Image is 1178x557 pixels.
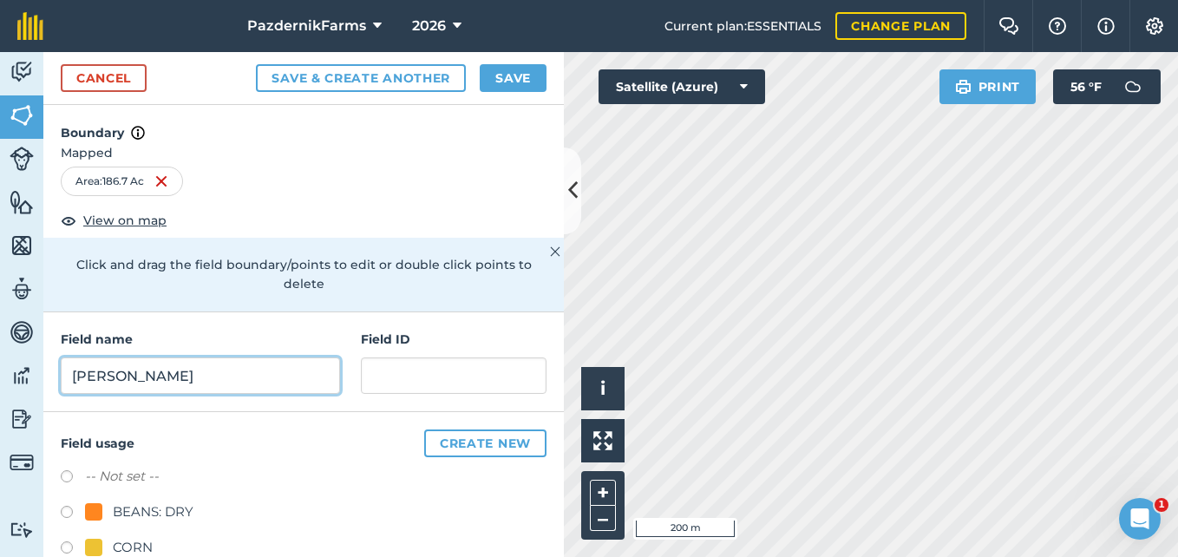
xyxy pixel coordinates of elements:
span: 1 [1155,498,1168,512]
img: svg+xml;base64,PD94bWwgdmVyc2lvbj0iMS4wIiBlbmNvZGluZz0idXRmLTgiPz4KPCEtLSBHZW5lcmF0b3I6IEFkb2JlIE... [10,59,34,85]
a: Cancel [61,64,147,92]
button: + [590,480,616,506]
h4: Field ID [361,330,546,349]
span: View on map [83,211,167,230]
img: svg+xml;base64,PHN2ZyB4bWxucz0iaHR0cDovL3d3dy53My5vcmcvMjAwMC9zdmciIHdpZHRoPSIxOCIgaGVpZ2h0PSIyNC... [61,210,76,231]
button: Save & Create Another [256,64,466,92]
img: A cog icon [1144,17,1165,35]
div: Area : 186.7 Ac [61,167,183,196]
img: svg+xml;base64,PD94bWwgdmVyc2lvbj0iMS4wIiBlbmNvZGluZz0idXRmLTgiPz4KPCEtLSBHZW5lcmF0b3I6IEFkb2JlIE... [10,276,34,302]
img: A question mark icon [1047,17,1068,35]
h4: Field name [61,330,340,349]
a: Change plan [835,12,966,40]
img: svg+xml;base64,PD94bWwgdmVyc2lvbj0iMS4wIiBlbmNvZGluZz0idXRmLTgiPz4KPCEtLSBHZW5lcmF0b3I6IEFkb2JlIE... [1116,69,1150,104]
img: svg+xml;base64,PD94bWwgdmVyc2lvbj0iMS4wIiBlbmNvZGluZz0idXRmLTgiPz4KPCEtLSBHZW5lcmF0b3I6IEFkb2JlIE... [10,450,34,475]
img: Two speech bubbles overlapping with the left bubble in the forefront [998,17,1019,35]
img: svg+xml;base64,PHN2ZyB4bWxucz0iaHR0cDovL3d3dy53My5vcmcvMjAwMC9zdmciIHdpZHRoPSIxNyIgaGVpZ2h0PSIxNy... [1097,16,1115,36]
img: svg+xml;base64,PHN2ZyB4bWxucz0iaHR0cDovL3d3dy53My5vcmcvMjAwMC9zdmciIHdpZHRoPSIyMiIgaGVpZ2h0PSIzMC... [550,241,560,262]
span: 2026 [412,16,446,36]
button: i [581,367,625,410]
span: Mapped [43,143,564,162]
span: Current plan : ESSENTIALS [664,16,821,36]
img: svg+xml;base64,PHN2ZyB4bWxucz0iaHR0cDovL3d3dy53My5vcmcvMjAwMC9zdmciIHdpZHRoPSI1NiIgaGVpZ2h0PSI2MC... [10,233,34,259]
img: Four arrows, one pointing top left, one top right, one bottom right and the last bottom left [593,431,612,450]
img: svg+xml;base64,PD94bWwgdmVyc2lvbj0iMS4wIiBlbmNvZGluZz0idXRmLTgiPz4KPCEtLSBHZW5lcmF0b3I6IEFkb2JlIE... [10,147,34,171]
img: svg+xml;base64,PD94bWwgdmVyc2lvbj0iMS4wIiBlbmNvZGluZz0idXRmLTgiPz4KPCEtLSBHZW5lcmF0b3I6IEFkb2JlIE... [10,363,34,389]
img: svg+xml;base64,PHN2ZyB4bWxucz0iaHR0cDovL3d3dy53My5vcmcvMjAwMC9zdmciIHdpZHRoPSI1NiIgaGVpZ2h0PSI2MC... [10,189,34,215]
button: Save [480,64,546,92]
p: Click and drag the field boundary/points to edit or double click points to delete [61,255,546,294]
span: PazdernikFarms [247,16,366,36]
img: svg+xml;base64,PD94bWwgdmVyc2lvbj0iMS4wIiBlbmNvZGluZz0idXRmLTgiPz4KPCEtLSBHZW5lcmF0b3I6IEFkb2JlIE... [10,319,34,345]
img: fieldmargin Logo [17,12,43,40]
img: svg+xml;base64,PHN2ZyB4bWxucz0iaHR0cDovL3d3dy53My5vcmcvMjAwMC9zdmciIHdpZHRoPSI1NiIgaGVpZ2h0PSI2MC... [10,102,34,128]
img: svg+xml;base64,PD94bWwgdmVyc2lvbj0iMS4wIiBlbmNvZGluZz0idXRmLTgiPz4KPCEtLSBHZW5lcmF0b3I6IEFkb2JlIE... [10,406,34,432]
button: 56 °F [1053,69,1161,104]
button: View on map [61,210,167,231]
span: i [600,377,605,399]
img: svg+xml;base64,PHN2ZyB4bWxucz0iaHR0cDovL3d3dy53My5vcmcvMjAwMC9zdmciIHdpZHRoPSIxNyIgaGVpZ2h0PSIxNy... [131,122,145,143]
label: -- Not set -- [85,466,159,487]
span: 56 ° F [1070,69,1102,104]
img: svg+xml;base64,PD94bWwgdmVyc2lvbj0iMS4wIiBlbmNvZGluZz0idXRmLTgiPz4KPCEtLSBHZW5lcmF0b3I6IEFkb2JlIE... [10,521,34,538]
div: BEANS: DRY [113,501,193,522]
iframe: Intercom live chat [1119,498,1161,540]
h4: Boundary [43,105,564,143]
button: Print [939,69,1037,104]
img: svg+xml;base64,PHN2ZyB4bWxucz0iaHR0cDovL3d3dy53My5vcmcvMjAwMC9zdmciIHdpZHRoPSIxOSIgaGVpZ2h0PSIyNC... [955,76,972,97]
button: Create new [424,429,546,457]
button: – [590,506,616,531]
img: svg+xml;base64,PHN2ZyB4bWxucz0iaHR0cDovL3d3dy53My5vcmcvMjAwMC9zdmciIHdpZHRoPSIxNiIgaGVpZ2h0PSIyNC... [154,171,168,192]
button: Satellite (Azure) [599,69,765,104]
h4: Field usage [61,429,546,457]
